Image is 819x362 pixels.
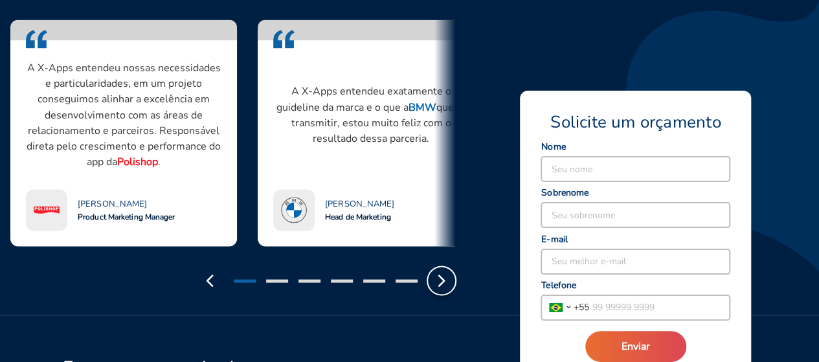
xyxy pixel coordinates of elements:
span: [PERSON_NAME] [325,198,394,209]
p: A X-Apps entendeu exatamente o guideline da marca e o que a queria transmitir, estou muito feliz ... [273,84,469,146]
input: Seu melhor e-mail [541,249,730,274]
span: Head de Marketing [325,211,391,221]
input: 99 99999 9999 [589,295,730,320]
span: Product Marketing Manager [78,211,175,221]
input: Seu sobrenome [541,203,730,227]
strong: Polishop [117,154,158,168]
span: [PERSON_NAME] [78,198,147,209]
span: Solicite um orçamento [550,111,721,133]
input: Seu nome [541,157,730,181]
p: A X-Apps entendeu nossas necessidades e particularidades, em um projeto conseguimos alinhar a exc... [26,60,221,169]
span: + 55 [574,300,589,314]
span: Enviar [622,339,650,354]
button: Enviar [585,331,686,362]
strong: BMW [409,100,436,114]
